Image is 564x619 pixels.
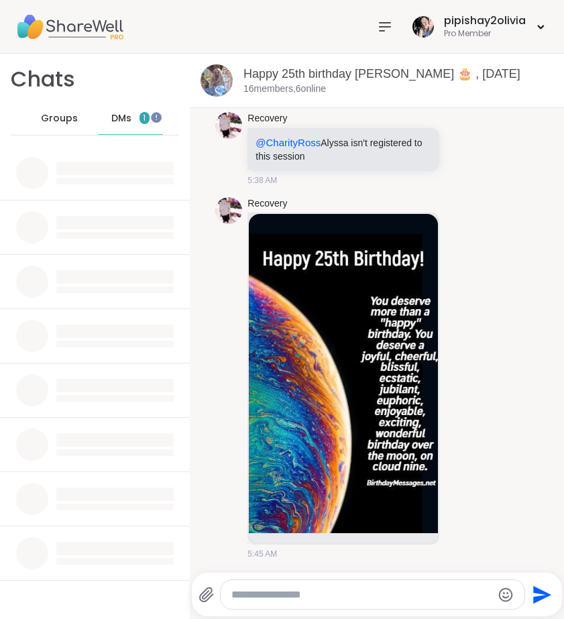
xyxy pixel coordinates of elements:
textarea: Type your message [231,588,492,602]
span: 5:38 AM [247,174,277,186]
span: 5:45 AM [247,548,277,560]
div: pipishay2olivia [444,13,526,28]
a: Recovery [247,112,287,125]
img: pipishay2olivia [412,16,434,38]
iframe: Spotlight [151,112,162,123]
img: ShareWell Nav Logo [16,3,123,50]
span: @CharityRoss [256,137,321,148]
div: Pro Member [444,28,526,40]
a: Recovery [247,197,287,211]
p: 16 members, 6 online [243,82,326,96]
img: https://sharewell-space-live.sfo3.digitaloceanspaces.com/user-generated/c703a1d2-29a7-4d77-aef4-3... [215,112,242,139]
h1: Chats [11,64,75,95]
a: Happy 25th birthday [PERSON_NAME] 🎂 , [DATE] [243,67,520,80]
p: Alyssa isn't registered to this session [256,136,431,163]
button: Emoji picker [498,587,514,603]
span: 1 [143,113,146,124]
span: DMs [111,112,131,125]
img: https://sharewell-space-live.sfo3.digitaloceanspaces.com/user-generated/c703a1d2-29a7-4d77-aef4-3... [215,197,242,224]
img: Happy 25th birthday Lyssa 🎂 , Sep 15 [201,64,233,97]
button: Send [525,579,555,610]
span: Groups [41,112,78,125]
img: 17579293948092713361400264921682.jpg [249,214,437,533]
